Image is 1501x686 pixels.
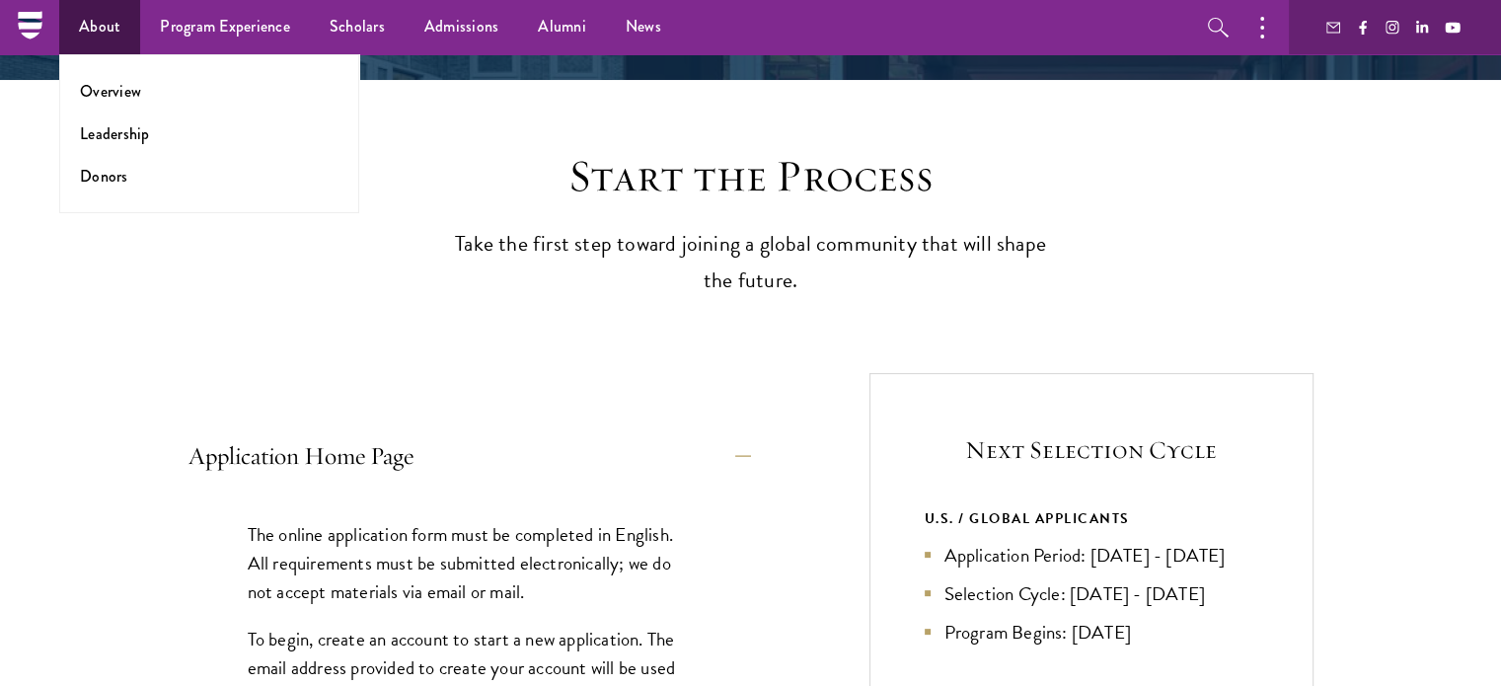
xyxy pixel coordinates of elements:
a: Overview [80,80,141,103]
p: Take the first step toward joining a global community that will shape the future. [445,226,1057,299]
div: U.S. / GLOBAL APPLICANTS [925,506,1258,531]
p: The online application form must be completed in English. All requirements must be submitted elec... [248,520,692,606]
a: Leadership [80,122,150,145]
li: Program Begins: [DATE] [925,618,1258,647]
li: Selection Cycle: [DATE] - [DATE] [925,579,1258,608]
h2: Start the Process [445,149,1057,204]
button: Application Home Page [188,432,751,480]
h5: Next Selection Cycle [925,433,1258,467]
li: Application Period: [DATE] - [DATE] [925,541,1258,570]
a: Donors [80,165,128,188]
